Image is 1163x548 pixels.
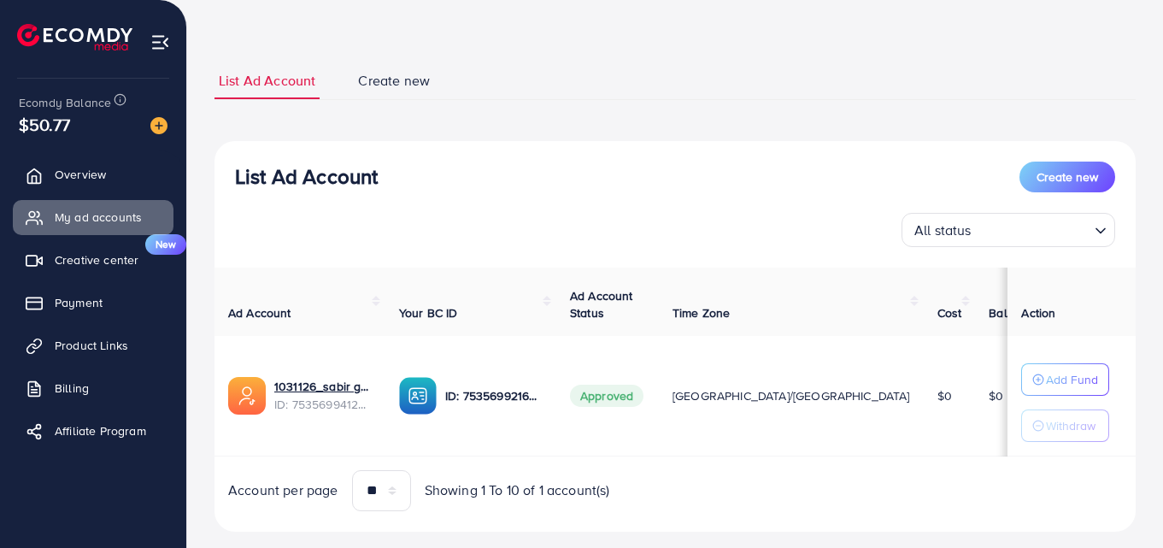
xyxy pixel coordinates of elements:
span: My ad accounts [55,209,142,226]
iframe: Chat [1090,471,1150,535]
img: image [150,117,167,134]
span: $0 [989,387,1003,404]
a: Payment [13,286,173,320]
span: Cost [937,304,962,321]
button: Create new [1019,162,1115,192]
span: List Ad Account [219,71,315,91]
span: ID: 7535699412849491969 [274,396,372,413]
span: Balance [989,304,1034,321]
span: Ad Account [228,304,291,321]
input: Search for option [977,215,1088,243]
span: Ad Account Status [570,287,633,321]
span: Create new [358,71,430,91]
span: Ecomdy Balance [19,94,111,111]
div: Search for option [902,213,1115,247]
p: Withdraw [1046,415,1095,436]
div: <span class='underline'>1031126_sabir gabool5_1754541788289</span></br>7535699412849491969 [274,378,372,413]
span: Action [1021,304,1055,321]
a: My ad accounts [13,200,173,234]
button: Add Fund [1021,363,1109,396]
span: Your BC ID [399,304,458,321]
a: Creative centerNew [13,243,173,277]
span: Creative center [55,251,138,268]
span: Create new [1037,168,1098,186]
a: Billing [13,371,173,405]
a: Product Links [13,328,173,362]
p: ID: 7535699216388128769 [445,386,543,406]
span: New [145,234,186,255]
span: Approved [570,385,643,407]
span: Showing 1 To 10 of 1 account(s) [425,480,610,500]
h3: List Ad Account [235,164,378,189]
p: Add Fund [1046,369,1098,390]
a: Overview [13,157,173,192]
span: Affiliate Program [55,422,146,439]
img: logo [17,24,132,50]
span: Product Links [55,337,128,354]
span: [GEOGRAPHIC_DATA]/[GEOGRAPHIC_DATA] [673,387,910,404]
span: Overview [55,166,106,183]
span: Payment [55,294,103,311]
img: ic-ba-acc.ded83a64.svg [399,377,437,415]
span: Time Zone [673,304,730,321]
span: All status [911,218,975,243]
a: 1031126_sabir gabool5_1754541788289 [274,378,372,395]
span: $50.77 [19,112,70,137]
button: Withdraw [1021,410,1109,442]
span: Account per page [228,480,338,500]
a: Affiliate Program [13,414,173,448]
img: menu [150,32,170,52]
span: $0 [937,387,952,404]
span: Billing [55,380,89,397]
img: ic-ads-acc.e4c84228.svg [228,377,266,415]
